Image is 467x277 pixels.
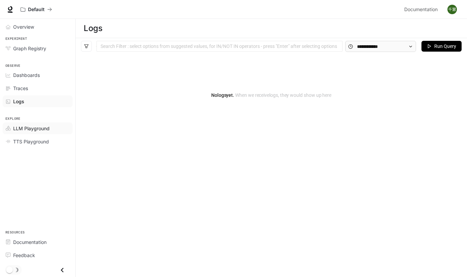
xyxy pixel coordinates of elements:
a: LLM Playground [3,122,73,134]
span: Documentation [404,5,438,14]
a: Logs [3,95,73,107]
button: All workspaces [18,3,55,16]
span: Dashboards [13,72,40,79]
span: Overview [13,23,34,30]
span: filter [84,44,89,49]
button: User avatar [445,3,459,16]
button: Run Query [421,41,462,52]
button: Close drawer [55,263,70,277]
span: Documentation [13,239,47,246]
a: Feedback [3,249,73,261]
span: Traces [13,85,28,92]
span: TTS Playground [13,138,49,145]
span: Feedback [13,252,35,259]
span: Dark mode toggle [6,266,13,273]
a: Graph Registry [3,43,73,54]
span: Run Query [434,43,456,50]
a: Documentation [402,3,443,16]
a: Overview [3,21,73,33]
article: No logs yet. [211,91,331,99]
button: filter [81,41,92,52]
h1: Logs [84,22,102,35]
a: Documentation [3,236,73,248]
span: Graph Registry [13,45,46,52]
span: Logs [13,98,24,105]
span: When we receive logs , they would show up here [234,92,331,98]
a: TTS Playground [3,136,73,147]
a: Traces [3,82,73,94]
img: User avatar [447,5,457,14]
a: Dashboards [3,69,73,81]
span: LLM Playground [13,125,50,132]
p: Default [28,7,45,12]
